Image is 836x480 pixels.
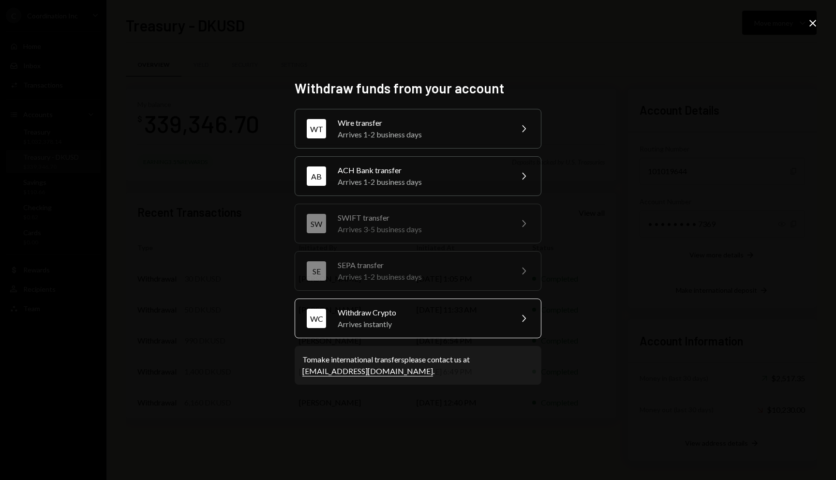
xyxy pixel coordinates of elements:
button: ABACH Bank transferArrives 1-2 business days [295,156,541,196]
div: SW [307,214,326,233]
div: Arrives 3-5 business days [338,224,506,235]
div: SE [307,261,326,281]
div: SWIFT transfer [338,212,506,224]
div: Arrives instantly [338,318,506,330]
button: SWSWIFT transferArrives 3-5 business days [295,204,541,243]
div: SEPA transfer [338,259,506,271]
button: WTWire transferArrives 1-2 business days [295,109,541,149]
div: WC [307,309,326,328]
div: Withdraw Crypto [338,307,506,318]
div: Wire transfer [338,117,506,129]
div: To make international transfers please contact us at . [302,354,534,377]
div: Arrives 1-2 business days [338,129,506,140]
div: ACH Bank transfer [338,165,506,176]
button: SESEPA transferArrives 1-2 business days [295,251,541,291]
a: [EMAIL_ADDRESS][DOMAIN_NAME] [302,366,433,376]
div: Arrives 1-2 business days [338,176,506,188]
h2: Withdraw funds from your account [295,79,541,98]
button: WCWithdraw CryptoArrives instantly [295,299,541,338]
div: Arrives 1-2 business days [338,271,506,283]
div: AB [307,166,326,186]
div: WT [307,119,326,138]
